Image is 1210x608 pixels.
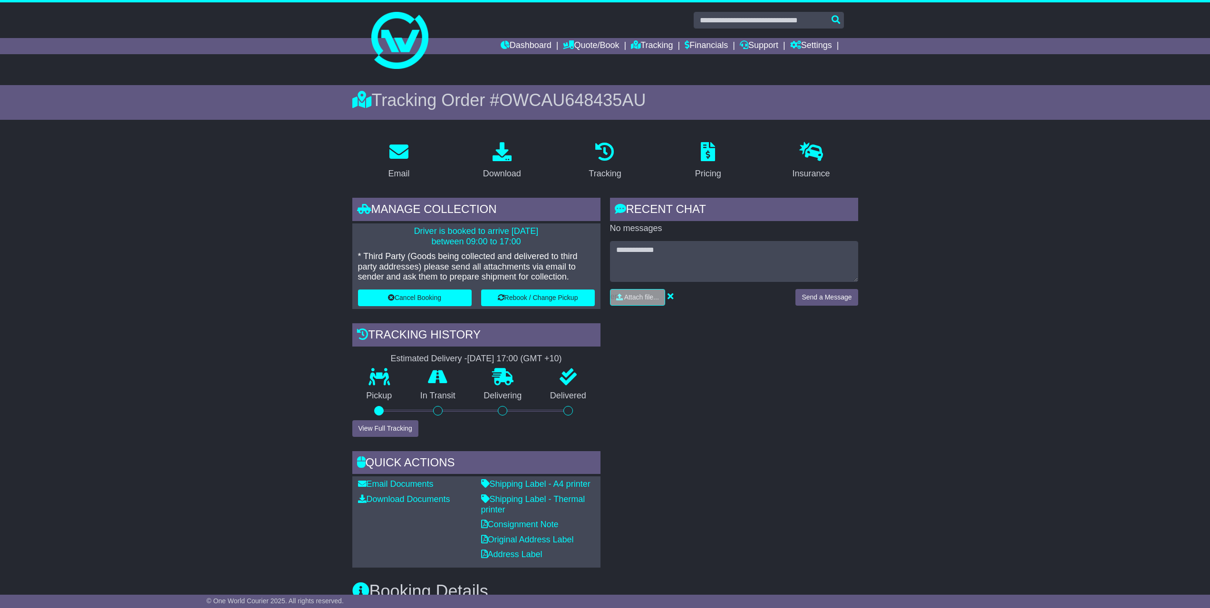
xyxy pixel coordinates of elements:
div: Tracking history [352,323,600,349]
h3: Booking Details [352,582,858,601]
div: Quick Actions [352,451,600,477]
span: © One World Courier 2025. All rights reserved. [206,597,344,605]
span: OWCAU648435AU [499,90,646,110]
p: No messages [610,223,858,234]
p: Pickup [352,391,407,401]
div: Insurance [793,167,830,180]
a: Consignment Note [481,520,559,529]
a: Insurance [786,139,836,183]
p: Delivered [536,391,600,401]
a: Original Address Label [481,535,574,544]
a: Address Label [481,550,542,559]
div: Email [388,167,409,180]
div: Download [483,167,521,180]
div: RECENT CHAT [610,198,858,223]
p: Driver is booked to arrive [DATE] between 09:00 to 17:00 [358,226,595,247]
button: View Full Tracking [352,420,418,437]
p: Delivering [470,391,536,401]
a: Shipping Label - Thermal printer [481,494,585,514]
div: Pricing [695,167,721,180]
a: Download [477,139,527,183]
div: Manage collection [352,198,600,223]
p: In Transit [406,391,470,401]
button: Cancel Booking [358,290,472,306]
a: Email [382,139,416,183]
a: Pricing [689,139,727,183]
a: Support [740,38,778,54]
div: Estimated Delivery - [352,354,600,364]
a: Shipping Label - A4 printer [481,479,590,489]
div: Tracking Order # [352,90,858,110]
a: Tracking [631,38,673,54]
div: Tracking [589,167,621,180]
a: Tracking [582,139,627,183]
button: Rebook / Change Pickup [481,290,595,306]
a: Dashboard [501,38,552,54]
a: Download Documents [358,494,450,504]
div: [DATE] 17:00 (GMT +10) [467,354,562,364]
a: Financials [685,38,728,54]
p: * Third Party (Goods being collected and delivered to third party addresses) please send all atta... [358,251,595,282]
a: Quote/Book [563,38,619,54]
a: Email Documents [358,479,434,489]
a: Settings [790,38,832,54]
button: Send a Message [795,289,858,306]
